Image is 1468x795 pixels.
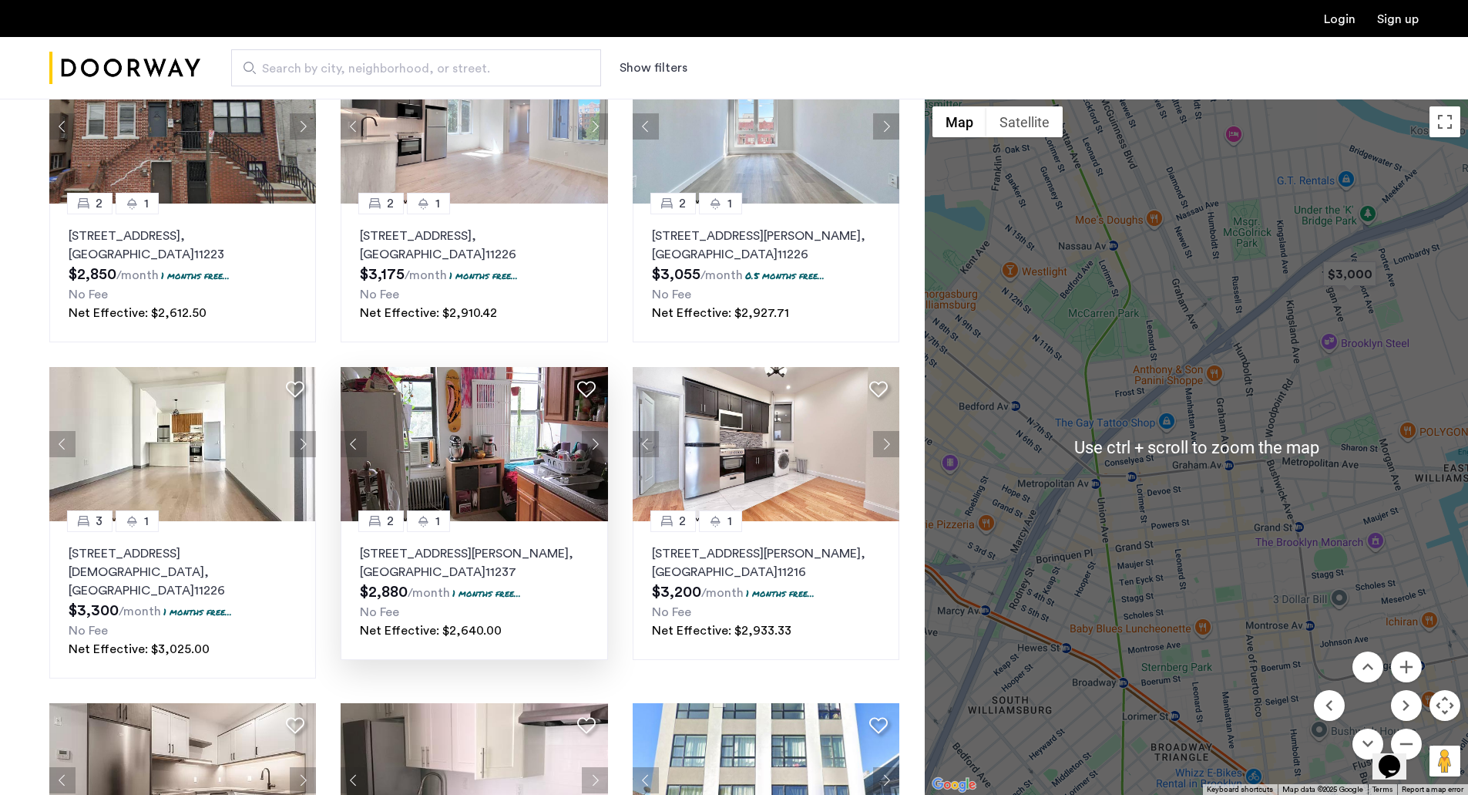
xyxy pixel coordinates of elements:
a: Registration [1377,13,1419,25]
img: 2016_638484664599997863.jpeg [49,49,317,204]
span: $3,300 [69,603,119,618]
p: [STREET_ADDRESS][PERSON_NAME] 11237 [360,544,588,581]
button: Next apartment [582,767,608,793]
p: 1 months free... [161,269,230,282]
p: 1 months free... [449,269,518,282]
button: Previous apartment [633,431,659,457]
a: 21[STREET_ADDRESS], [GEOGRAPHIC_DATA]112231 months free...No FeeNet Effective: $2,612.50 [49,204,316,342]
span: $2,880 [360,584,408,600]
button: Move down [1352,729,1383,760]
button: Move left [1314,690,1345,721]
button: Show satellite imagery [986,106,1063,137]
sub: /month [119,605,161,618]
span: $2,850 [69,267,116,282]
a: Open this area in Google Maps (opens a new window) [929,775,979,795]
p: [STREET_ADDRESS] 11223 [69,227,297,264]
span: $3,055 [652,267,700,282]
span: 2 [679,194,686,213]
span: $3,200 [652,584,701,600]
span: No Fee [69,288,108,301]
button: Show street map [932,106,986,137]
a: Cazamio Logo [49,39,200,97]
a: 21[STREET_ADDRESS][PERSON_NAME], [GEOGRAPHIC_DATA]112161 months free...No FeeNet Effective: $2,93... [633,521,899,660]
span: Net Effective: $2,927.71 [652,307,789,319]
button: Next apartment [873,767,899,793]
button: Show or hide filters [620,59,687,77]
p: [STREET_ADDRESS] 11226 [360,227,588,264]
a: 21[STREET_ADDRESS][PERSON_NAME], [GEOGRAPHIC_DATA]112260.5 months free...No FeeNet Effective: $2,... [633,204,899,342]
button: Previous apartment [49,113,76,140]
p: [STREET_ADDRESS][PERSON_NAME] 11216 [652,544,880,581]
span: No Fee [69,625,108,637]
img: 2013_638446582558794198.jpeg [341,49,608,204]
img: dc6efc1f-24ba-4395-9182-45437e21be9a_638721336159477352.png [341,367,608,521]
button: Previous apartment [49,767,76,793]
input: Apartment Search [231,49,601,86]
button: Next apartment [290,113,316,140]
a: 21[STREET_ADDRESS][PERSON_NAME], [GEOGRAPHIC_DATA]112371 months free...No FeeNet Effective: $2,64... [341,521,607,660]
button: Previous apartment [341,431,367,457]
span: 1 [435,194,440,213]
button: Map camera controls [1429,690,1460,721]
span: Map data ©2025 Google [1282,786,1363,793]
button: Toggle fullscreen view [1429,106,1460,137]
sub: /month [701,587,744,599]
button: Next apartment [582,431,608,457]
sub: /month [408,587,450,599]
sub: /month [116,269,159,281]
img: logo [49,39,200,97]
button: Next apartment [290,767,316,793]
button: Previous apartment [633,113,659,140]
button: Previous apartment [341,767,367,793]
span: 2 [387,512,394,531]
a: Report a map error [1402,784,1463,795]
sub: /month [700,269,743,281]
span: No Fee [360,606,399,618]
span: 1 [727,512,732,531]
p: 0.5 months free... [745,269,825,282]
button: Zoom out [1391,729,1422,760]
button: Move up [1352,652,1383,682]
button: Keyboard shortcuts [1207,784,1273,795]
span: Net Effective: $2,910.42 [360,307,497,319]
span: Net Effective: $2,933.33 [652,625,791,637]
button: Next apartment [290,431,316,457]
p: 1 months free... [746,587,815,600]
span: 1 [727,194,732,213]
button: Previous apartment [341,113,367,140]
button: Previous apartment [633,767,659,793]
span: Net Effective: $2,612.50 [69,307,207,319]
button: Next apartment [582,113,608,140]
a: 21[STREET_ADDRESS], [GEOGRAPHIC_DATA]112261 months free...No FeeNet Effective: $2,910.42 [341,204,607,342]
span: $3,175 [360,267,405,282]
iframe: chat widget [1372,733,1422,780]
span: 3 [96,512,102,531]
button: Zoom in [1391,652,1422,682]
button: Move right [1391,690,1422,721]
button: Previous apartment [49,431,76,457]
p: [STREET_ADDRESS][PERSON_NAME] 11226 [652,227,880,264]
span: 2 [387,194,394,213]
button: Drag Pegman onto the map to open Street View [1429,746,1460,776]
p: 1 months free... [452,587,521,600]
span: No Fee [360,288,399,301]
a: Login [1324,13,1355,25]
span: 2 [679,512,686,531]
span: No Fee [652,606,691,618]
sub: /month [405,269,447,281]
span: 1 [144,194,149,213]
a: 31[STREET_ADDRESS][DEMOGRAPHIC_DATA], [GEOGRAPHIC_DATA]112261 months free...No FeeNet Effective: ... [49,521,316,679]
img: 2013_638497458181304039.jpeg [49,367,317,521]
div: $3,000 [1317,257,1382,291]
span: Net Effective: $3,025.00 [69,643,210,655]
span: Net Effective: $2,640.00 [360,625,502,637]
p: 1 months free... [163,605,232,618]
button: Next apartment [873,431,899,457]
span: 1 [435,512,440,531]
img: 2012_638521837062792182.jpeg [633,367,900,521]
span: Search by city, neighborhood, or street. [262,59,558,78]
span: 1 [144,512,149,531]
img: Google [929,775,979,795]
span: 2 [96,194,102,213]
a: Terms (opens in new tab) [1372,784,1392,795]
